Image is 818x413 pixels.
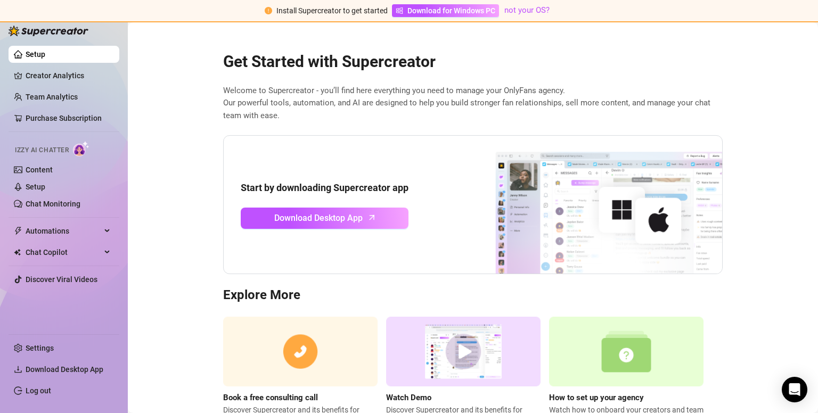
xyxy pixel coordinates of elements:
[782,377,807,402] div: Open Intercom Messenger
[14,227,22,235] span: thunderbolt
[223,317,378,386] img: consulting call
[223,393,318,402] strong: Book a free consulting call
[386,317,541,386] img: supercreator demo
[14,365,22,374] span: download
[276,6,388,15] span: Install Supercreator to get started
[274,211,363,225] span: Download Desktop App
[241,208,408,229] a: Download Desktop Apparrow-up
[26,93,78,101] a: Team Analytics
[504,5,550,15] a: not your OS?
[26,275,97,284] a: Discover Viral Videos
[26,183,45,191] a: Setup
[26,222,101,239] span: Automations
[26,200,80,208] a: Chat Monitoring
[26,114,102,122] a: Purchase Subscription
[549,393,644,402] strong: How to set up your agency
[26,365,103,374] span: Download Desktop App
[386,393,431,402] strong: Watch Demo
[73,141,89,156] img: AI Chatter
[407,5,495,16] span: Download for Windows PC
[366,211,378,224] span: arrow-up
[26,344,54,352] a: Settings
[241,182,408,193] strong: Start by downloading Supercreator app
[549,317,704,386] img: setup agency guide
[26,386,51,395] a: Log out
[223,52,723,72] h2: Get Started with Supercreator
[26,50,45,59] a: Setup
[14,249,21,256] img: Chat Copilot
[456,136,722,274] img: download app
[26,166,53,174] a: Content
[15,145,69,155] span: Izzy AI Chatter
[265,7,272,14] span: exclamation-circle
[223,287,723,304] h3: Explore More
[392,4,499,17] a: Download for Windows PC
[26,67,111,84] a: Creator Analytics
[223,85,723,122] span: Welcome to Supercreator - you’ll find here everything you need to manage your OnlyFans agency. Ou...
[396,7,403,14] span: windows
[26,244,101,261] span: Chat Copilot
[9,26,88,36] img: logo-BBDzfeDw.svg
